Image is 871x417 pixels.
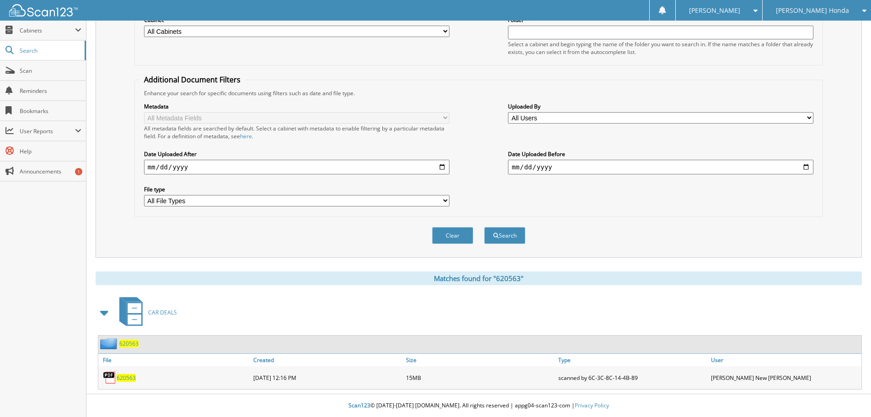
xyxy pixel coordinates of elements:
div: © [DATE]-[DATE] [DOMAIN_NAME]. All rights reserved | appg04-scan123-com | [86,395,871,417]
a: here [240,132,252,140]
div: Enhance your search for specific documents using filters such as date and file type. [139,89,818,97]
button: Search [484,227,525,244]
input: end [508,160,813,174]
a: File [98,354,251,366]
span: Help [20,147,81,155]
a: 620563 [119,340,139,347]
div: 15MB [404,368,556,387]
img: PDF.png [103,371,117,385]
span: Bookmarks [20,107,81,115]
span: User Reports [20,127,75,135]
a: Type [556,354,709,366]
span: Announcements [20,168,81,175]
a: Size [404,354,556,366]
span: Reminders [20,87,81,95]
label: File type [144,185,449,193]
span: Scan123 [348,401,370,409]
div: All metadata fields are searched by default. Select a cabinet with metadata to enable filtering b... [144,125,449,140]
a: 620563 [117,374,136,382]
div: Select a cabinet and begin typing the name of the folder you want to search in. If the name match... [508,40,813,56]
div: [DATE] 12:16 PM [251,368,404,387]
label: Uploaded By [508,103,813,110]
a: Privacy Policy [575,401,609,409]
img: scan123-logo-white.svg [9,4,78,16]
span: [PERSON_NAME] Honda [776,8,849,13]
legend: Additional Document Filters [139,75,245,85]
div: Matches found for "620563" [96,271,862,285]
img: folder2.png [100,338,119,349]
span: Scan [20,67,81,75]
input: start [144,160,449,174]
span: [PERSON_NAME] [689,8,740,13]
label: Date Uploaded Before [508,150,813,158]
span: Search [20,47,80,54]
div: [PERSON_NAME] New [PERSON_NAME] [709,368,861,387]
span: Cabinets [20,27,75,34]
a: CAR DEALS [114,294,177,330]
label: Metadata [144,103,449,110]
button: Clear [432,227,473,244]
span: CAR DEALS [148,309,177,316]
label: Date Uploaded After [144,150,449,158]
div: 1 [75,168,82,175]
a: User [709,354,861,366]
a: Created [251,354,404,366]
div: scanned by 6C-3C-8C-14-4B-89 [556,368,709,387]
